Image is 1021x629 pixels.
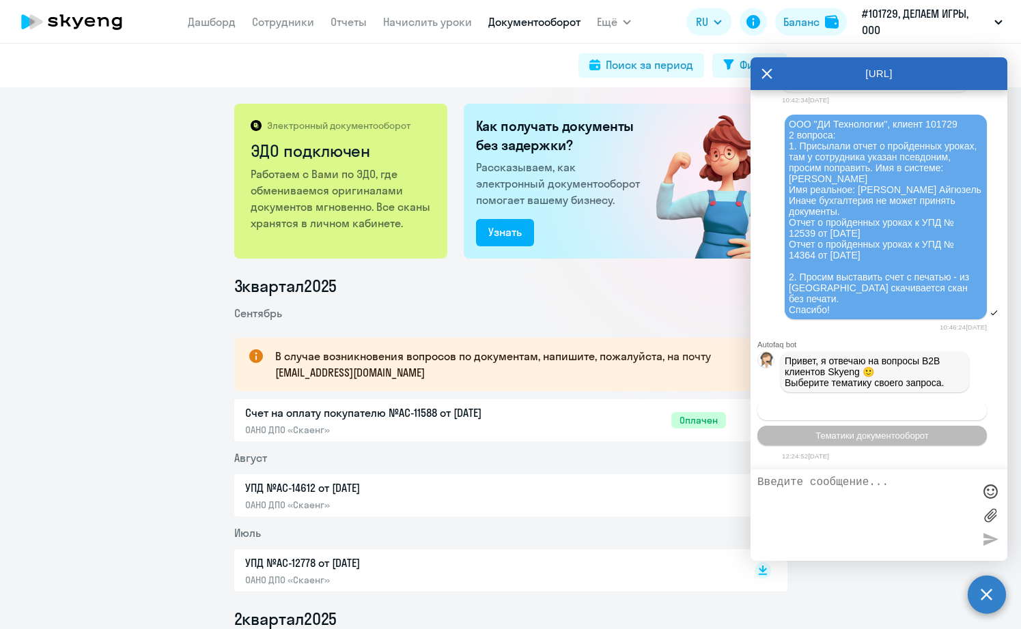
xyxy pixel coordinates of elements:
[597,8,631,35] button: Ещё
[275,348,763,381] p: В случае возникновения вопросов по документам, напишите, пожалуйста, на почту [EMAIL_ADDRESS][DOM...
[757,340,1007,349] div: Autofaq bot
[785,355,945,388] span: Привет, я отвечаю на вопросы B2B клиентов Skyeng 🙂 Выберите тематику своего запроса.
[634,104,787,259] img: connected
[782,96,829,104] time: 10:42:34[DATE]
[234,526,261,540] span: Июль
[234,451,267,465] span: Август
[862,5,989,38] p: #101729, ДЕЛАЕМ ИГРЫ, ООО
[815,430,929,441] span: Тематики документооборот
[476,159,645,208] p: Рассказываем, как электронный документооборот помогает вашему бизнесу.
[712,53,787,78] button: Фильтр
[488,15,581,29] a: Документооборот
[252,15,314,29] a: Сотрудники
[251,140,433,162] h2: ЭДО подключен
[758,352,775,372] img: bot avatar
[476,117,645,155] h2: Как получать документы без задержки?
[267,119,410,132] p: Электронный документооборот
[251,166,433,231] p: Работаем с Вами по ЭДО, где обмениваемся оригиналами документов мгновенно. Все сканы хранятся в л...
[597,14,617,30] span: Ещё
[775,8,847,35] button: Балансbalance
[825,15,839,29] img: balance
[245,574,532,586] p: ОАНО ДПО «Скаенг»
[331,15,367,29] a: Отчеты
[245,405,726,436] a: Счет на оплату покупателю №AC-11588 от [DATE]ОАНО ДПО «Скаенг»Оплачен
[383,15,472,29] a: Начислить уроки
[686,8,731,35] button: RU
[245,555,532,571] p: УПД №AC-12778 от [DATE]
[757,426,987,445] button: Тематики документооборот
[245,555,726,586] a: УПД №AC-12778 от [DATE]ОАНО ДПО «Скаенг»
[671,412,726,428] span: Оплачен
[234,306,282,320] span: Сентябрь
[578,53,704,78] button: Поиск за период
[245,499,532,511] p: ОАНО ДПО «Скаенг»
[188,15,236,29] a: Дашборд
[757,400,987,420] button: Операционное сопровождение
[855,5,1009,38] button: #101729, ДЕЛАЕМ ИГРЫ, ООО
[980,505,1001,525] label: Лимит 10 файлов
[245,424,532,436] p: ОАНО ДПО «Скаенг»
[234,275,787,297] li: 3 квартал 2025
[740,57,777,73] div: Фильтр
[782,452,829,460] time: 12:24:52[DATE]
[606,57,693,73] div: Поиск за период
[696,14,708,30] span: RU
[940,323,987,331] time: 10:46:24[DATE]
[245,480,532,496] p: УПД №AC-14612 от [DATE]
[245,405,532,421] p: Счет на оплату покупателю №AC-11588 от [DATE]
[476,219,534,246] button: Узнать
[783,14,820,30] div: Баланс
[245,480,726,511] a: УПД №AC-14612 от [DATE]ОАНО ДПО «Скаенг»
[808,405,936,415] span: Операционное сопровождение
[488,224,522,240] div: Узнать
[789,119,981,315] span: ООО "ДИ Технологии", клиент 101729 2 вопроса: 1. Присылали отчет о пройденных уроках, там у сотру...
